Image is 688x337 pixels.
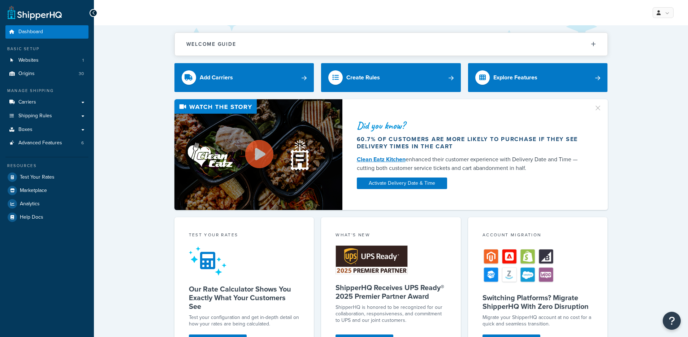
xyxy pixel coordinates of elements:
div: Did you know? [357,121,585,131]
h5: ShipperHQ Receives UPS Ready® 2025 Premier Partner Award [336,283,446,301]
div: Basic Setup [5,46,88,52]
span: Help Docs [20,214,43,220]
p: ShipperHQ is honored to be recognized for our collaboration, responsiveness, and commitment to UP... [336,304,446,324]
span: Shipping Rules [18,113,52,119]
span: Websites [18,57,39,64]
h2: Welcome Guide [186,41,236,47]
li: Origins [5,67,88,80]
a: Clean Eatz Kitchen [357,155,406,163]
span: Origins [18,71,35,77]
div: Manage Shipping [5,88,88,94]
a: Explore Features [468,63,608,92]
span: 30 [79,71,84,77]
span: Boxes [18,127,33,133]
a: Carriers [5,96,88,109]
div: Add Carriers [200,73,233,83]
a: Test Your Rates [5,171,88,184]
span: Test Your Rates [20,174,55,180]
div: enhanced their customer experience with Delivery Date and Time — cutting both customer service ti... [357,155,585,172]
a: Advanced Features6 [5,136,88,150]
div: Explore Features [493,73,537,83]
li: Websites [5,54,88,67]
span: Marketplace [20,188,47,194]
a: Websites1 [5,54,88,67]
a: Shipping Rules [5,109,88,123]
img: Video thumbnail [174,99,342,210]
div: Migrate your ShipperHQ account at no cost for a quick and seamless transition. [483,314,593,327]
div: 60.7% of customers are more likely to purchase if they see delivery times in the cart [357,136,585,150]
a: Help Docs [5,211,88,224]
button: Open Resource Center [663,312,681,330]
div: Account Migration [483,232,593,240]
h5: Switching Platforms? Migrate ShipperHQ With Zero Disruption [483,293,593,311]
div: Test your configuration and get in-depth detail on how your rates are being calculated. [189,314,300,327]
span: Analytics [20,201,40,207]
a: Dashboard [5,25,88,39]
a: Marketplace [5,184,88,197]
a: Boxes [5,123,88,136]
div: Resources [5,163,88,169]
div: Test your rates [189,232,300,240]
a: Activate Delivery Date & Time [357,178,447,189]
span: Dashboard [18,29,43,35]
span: Carriers [18,99,36,105]
a: Origins30 [5,67,88,80]
span: 1 [82,57,84,64]
h5: Our Rate Calculator Shows You Exactly What Your Customers See [189,285,300,311]
span: 6 [81,140,84,146]
a: Add Carriers [174,63,314,92]
a: Create Rules [321,63,461,92]
div: Create Rules [346,73,380,83]
button: Welcome Guide [175,33,607,56]
div: What's New [336,232,446,240]
a: Analytics [5,197,88,210]
li: Advanced Features [5,136,88,150]
span: Advanced Features [18,140,62,146]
